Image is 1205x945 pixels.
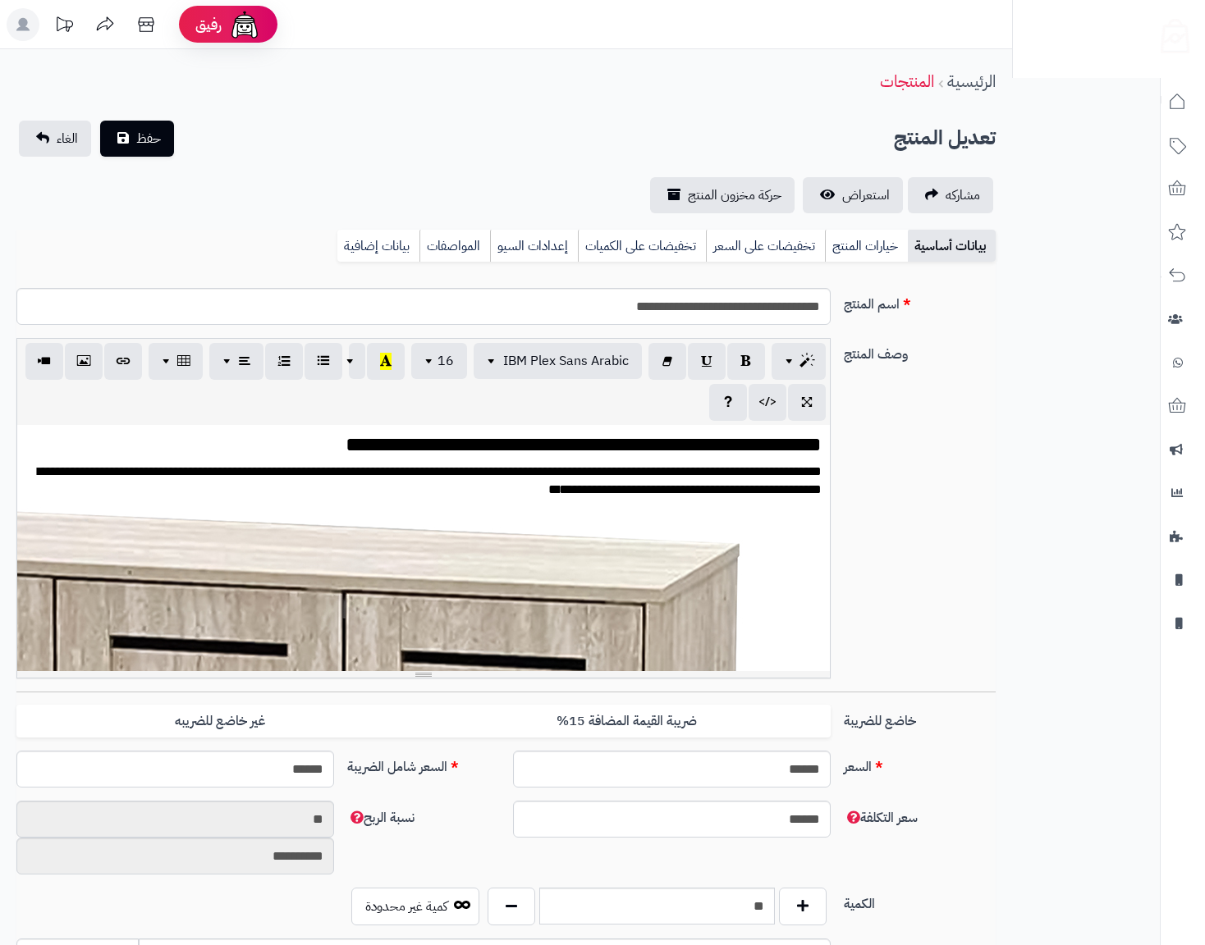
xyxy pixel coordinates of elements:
span: 16 [438,351,454,371]
a: بيانات أساسية [908,230,996,262]
span: استعراض [842,185,890,205]
a: تحديثات المنصة [44,8,85,45]
button: IBM Plex Sans Arabic [474,343,642,379]
label: وصف المنتج [837,338,1003,364]
span: حفظ [136,129,161,148]
label: اسم المنتج [837,288,1003,314]
h2: تعديل المنتج [894,121,996,155]
a: استعراض [803,177,903,213]
a: تخفيضات على الكميات [578,230,706,262]
a: المواصفات [419,230,490,262]
span: رفيق [195,15,222,34]
span: IBM Plex Sans Arabic [503,351,629,371]
label: السعر [837,751,1003,777]
span: مشاركه [946,185,980,205]
span: نسبة الربح [347,808,415,828]
a: حركة مخزون المنتج [650,177,795,213]
a: بيانات إضافية [337,230,419,262]
img: ai-face.png [228,8,261,41]
a: الرئيسية [947,69,996,94]
a: خيارات المنتج [825,230,908,262]
a: الغاء [19,121,91,157]
a: مشاركه [908,177,993,213]
a: تخفيضات على السعر [706,230,825,262]
button: 16 [411,343,467,379]
label: غير خاضع للضريبه [16,705,424,738]
label: خاضع للضريبة [837,705,1003,731]
img: logo [1150,12,1189,53]
span: سعر التكلفة [844,808,918,828]
label: ضريبة القيمة المضافة 15% [424,705,831,738]
a: إعدادات السيو [490,230,578,262]
label: السعر شامل الضريبة [341,751,506,777]
label: الكمية [837,888,1003,914]
button: حفظ [100,121,174,157]
span: الغاء [57,129,78,148]
a: المنتجات [880,69,934,94]
span: حركة مخزون المنتج [688,185,781,205]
